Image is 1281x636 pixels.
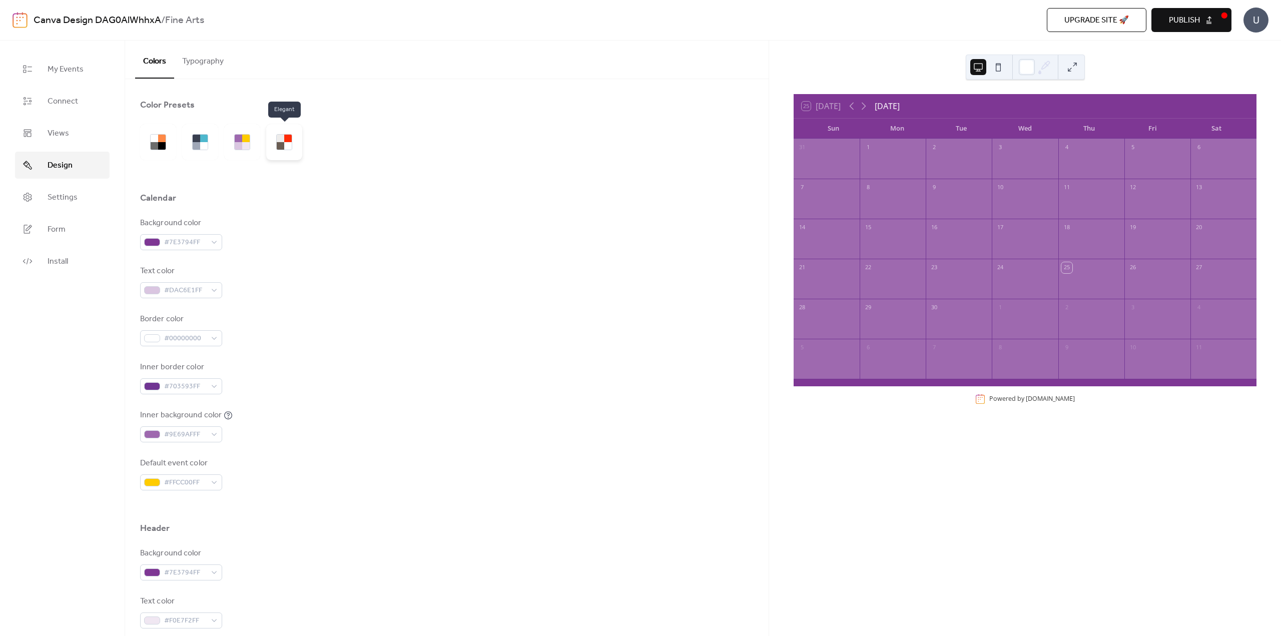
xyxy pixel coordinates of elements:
div: 5 [797,342,808,353]
span: Publish [1169,15,1200,27]
div: 28 [797,302,808,313]
div: Inner background color [140,409,222,421]
div: 12 [1127,182,1138,193]
span: Design [48,160,73,172]
div: 7 [929,342,940,353]
div: 27 [1193,262,1204,273]
div: Border color [140,313,220,325]
div: 4 [1061,142,1072,153]
div: 8 [863,182,874,193]
span: Connect [48,96,78,108]
div: 4 [1193,302,1204,313]
div: Wed [993,119,1057,139]
a: Settings [15,184,110,211]
div: 21 [797,262,808,273]
div: Header [140,522,170,534]
div: 31 [797,142,808,153]
div: 10 [1127,342,1138,353]
span: #703593FF [164,381,206,393]
div: Calendar [140,192,176,204]
span: #DAC6E1FF [164,285,206,297]
div: [DATE] [875,100,900,112]
div: 23 [929,262,940,273]
div: 20 [1193,222,1204,233]
a: Install [15,248,110,275]
div: 13 [1193,182,1204,193]
div: 5 [1127,142,1138,153]
span: #9E69AFFF [164,429,206,441]
div: Background color [140,547,220,559]
div: 18 [1061,222,1072,233]
a: Form [15,216,110,243]
img: logo [13,12,28,28]
button: Colors [135,41,174,79]
b: Fine Arts [165,11,204,30]
div: 16 [929,222,940,233]
button: Typography [174,41,232,78]
div: 9 [1061,342,1072,353]
div: 9 [929,182,940,193]
div: 6 [1193,142,1204,153]
div: Thu [1057,119,1121,139]
div: 19 [1127,222,1138,233]
div: Default event color [140,457,220,469]
span: #00000000 [164,333,206,345]
span: Elegant [268,102,301,118]
a: My Events [15,56,110,83]
span: Install [48,256,68,268]
span: Settings [48,192,78,204]
button: Publish [1151,8,1231,32]
div: Mon [866,119,930,139]
div: 1 [863,142,874,153]
div: 17 [995,222,1006,233]
div: U [1243,8,1268,33]
div: 3 [1127,302,1138,313]
div: 24 [995,262,1006,273]
a: Canva Design DAG0AlWhhxA [34,11,161,30]
div: Text color [140,595,220,607]
b: / [161,11,165,30]
button: Upgrade site 🚀 [1047,8,1146,32]
a: Views [15,120,110,147]
div: Sat [1184,119,1248,139]
div: 22 [863,262,874,273]
a: Connect [15,88,110,115]
div: 26 [1127,262,1138,273]
div: 1 [995,302,1006,313]
div: 8 [995,342,1006,353]
span: #7E3794FF [164,237,206,249]
div: Text color [140,265,220,277]
a: Design [15,152,110,179]
div: 15 [863,222,874,233]
span: #7E3794FF [164,567,206,579]
span: #FFCC00FF [164,477,206,489]
div: Color Presets [140,99,195,111]
div: 3 [995,142,1006,153]
div: 30 [929,302,940,313]
div: 25 [1061,262,1072,273]
div: 6 [863,342,874,353]
span: Form [48,224,66,236]
div: Tue [929,119,993,139]
div: 11 [1193,342,1204,353]
div: 29 [863,302,874,313]
div: Fri [1121,119,1185,139]
div: 2 [1061,302,1072,313]
div: Powered by [989,394,1075,403]
span: Views [48,128,69,140]
div: 7 [797,182,808,193]
div: 2 [929,142,940,153]
div: 11 [1061,182,1072,193]
div: 10 [995,182,1006,193]
div: Inner border color [140,361,220,373]
a: [DOMAIN_NAME] [1026,394,1075,403]
span: My Events [48,64,84,76]
div: Sun [802,119,866,139]
div: Background color [140,217,220,229]
span: Upgrade site 🚀 [1064,15,1129,27]
span: #F0E7F2FF [164,615,206,627]
div: 14 [797,222,808,233]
